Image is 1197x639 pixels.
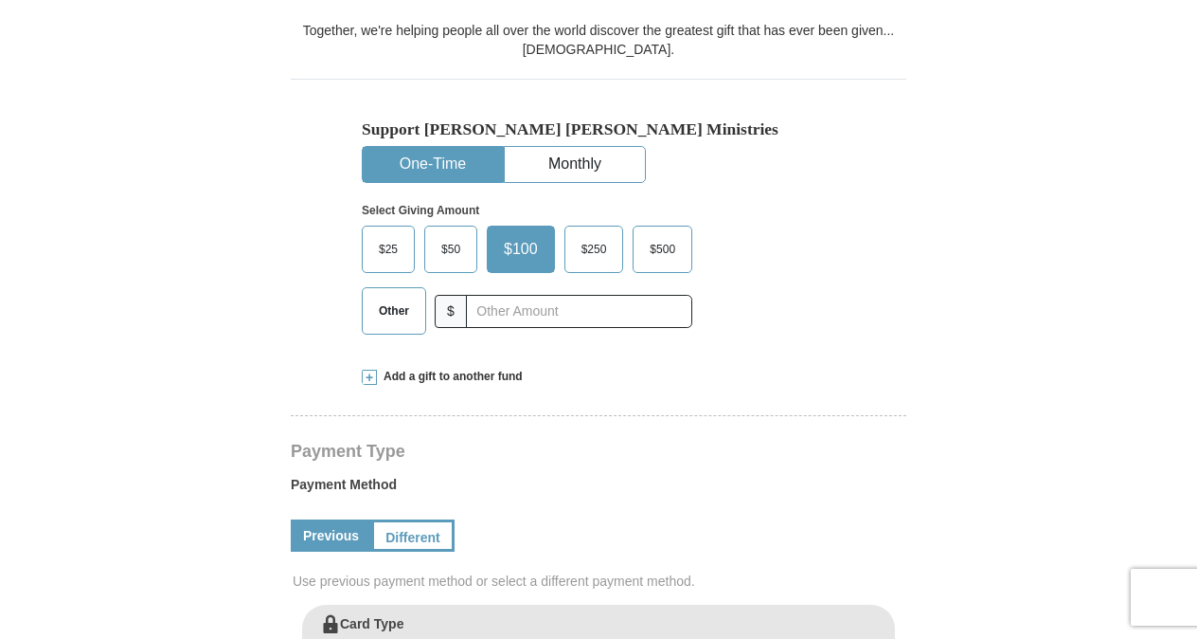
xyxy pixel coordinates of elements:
button: One-Time [363,147,503,182]
strong: Select Giving Amount [362,204,479,217]
span: $100 [494,235,547,264]
span: Add a gift to another fund [377,369,523,385]
span: $250 [572,235,616,264]
span: Other [369,297,419,325]
a: Previous [291,520,371,552]
h5: Support [PERSON_NAME] [PERSON_NAME] Ministries [362,119,835,139]
span: $25 [369,235,407,264]
a: Different [371,520,455,552]
span: $50 [432,235,470,264]
span: Use previous payment method or select a different payment method. [293,572,908,591]
span: $ [435,295,467,328]
input: Other Amount [466,295,692,328]
div: Together, we're helping people all over the world discover the greatest gift that has ever been g... [291,21,906,59]
button: Monthly [505,147,645,182]
h4: Payment Type [291,444,906,459]
label: Payment Method [291,475,906,503]
span: $500 [640,235,685,264]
